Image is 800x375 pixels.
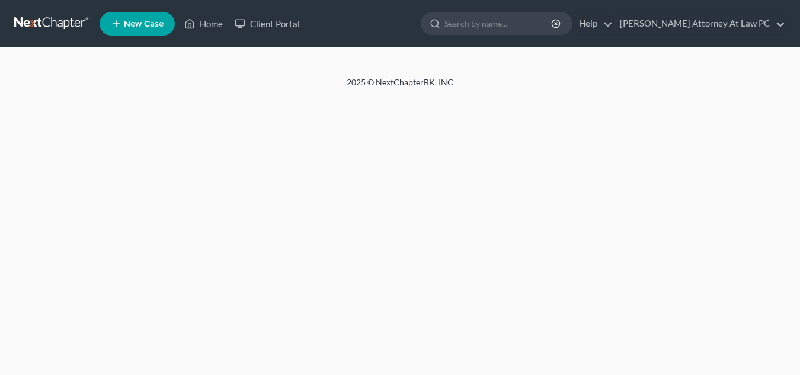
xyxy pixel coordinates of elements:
[444,12,553,34] input: Search by name...
[614,13,785,34] a: [PERSON_NAME] Attorney At Law PC
[573,13,613,34] a: Help
[124,20,164,28] span: New Case
[229,13,306,34] a: Client Portal
[62,76,738,98] div: 2025 © NextChapterBK, INC
[178,13,229,34] a: Home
